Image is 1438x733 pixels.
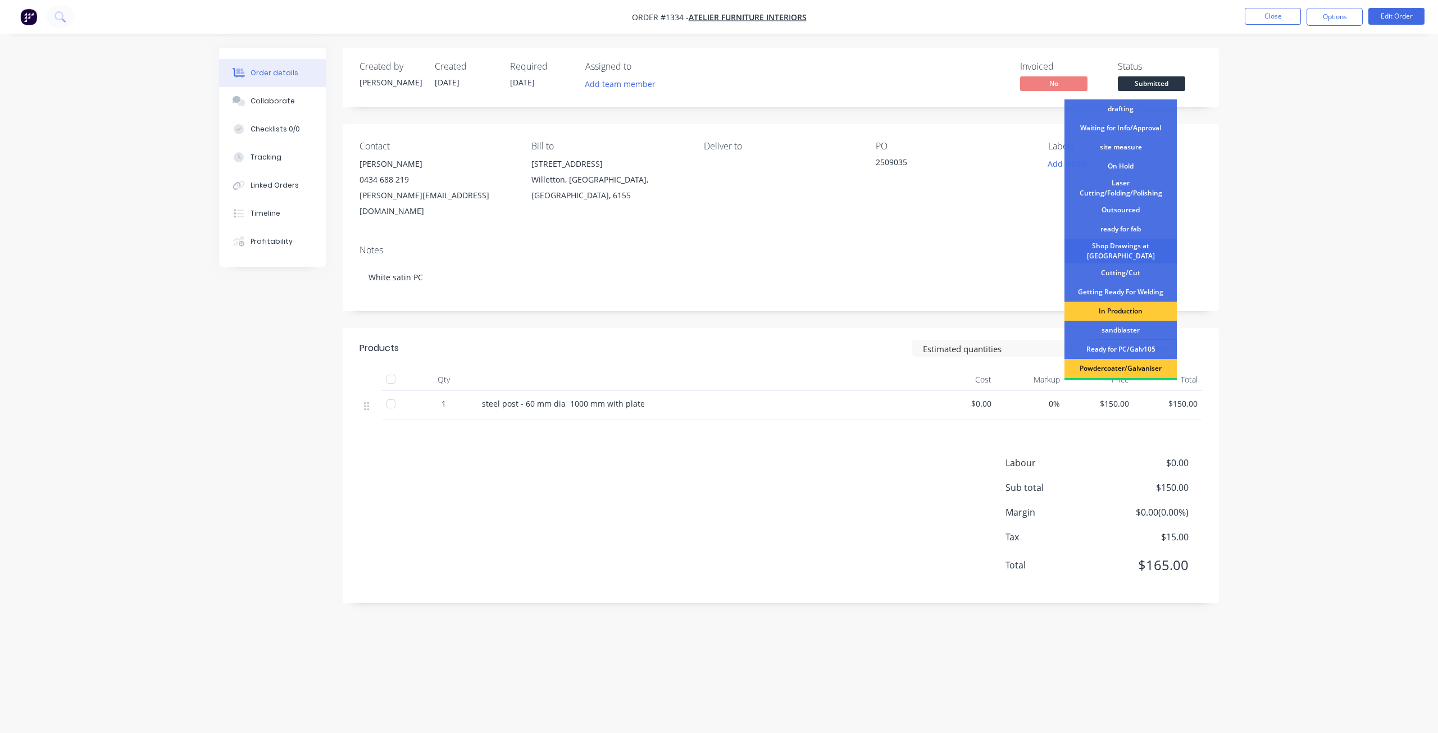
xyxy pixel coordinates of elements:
div: Created by [359,61,421,72]
div: PO [876,141,1030,152]
button: Add labels [1041,156,1093,171]
span: $0.00 ( 0.00 %) [1105,506,1189,519]
div: 0434 688 219 [359,172,513,188]
div: Status [1118,61,1202,72]
div: Waiting for Info/Approval [1064,119,1177,138]
span: Order #1334 - [632,12,689,22]
div: Cost [927,368,996,391]
span: $150.00 [1069,398,1129,409]
a: Atelier Furniture Interiors [689,12,807,22]
div: site measure [1064,138,1177,157]
button: Tracking [219,143,326,171]
div: White satin PC [359,260,1202,294]
span: 1 [442,398,446,409]
div: Collaborate [251,96,295,106]
div: drafting [1064,99,1177,119]
div: Created [435,61,497,72]
div: Outsourced [1064,201,1177,220]
div: Products [359,342,399,355]
div: Labels [1048,141,1202,152]
button: Linked Orders [219,171,326,199]
button: Add team member [579,76,662,92]
span: $150.00 [1105,481,1189,494]
div: Qty [410,368,477,391]
div: Laser Cutting/Folding/Polishing [1064,176,1177,201]
div: Timeline [251,208,280,218]
div: Shop Drawings at [GEOGRAPHIC_DATA] [1064,239,1177,263]
div: [STREET_ADDRESS] [531,156,685,172]
div: Notes [359,245,1202,256]
div: Checklists 0/0 [251,124,300,134]
div: Markup [996,368,1065,391]
button: Options [1307,8,1363,26]
span: Submitted [1118,76,1185,90]
div: Deliver to [704,141,858,152]
button: Timeline [219,199,326,227]
div: 2509035 [876,156,1016,172]
div: ready for fab [1064,220,1177,239]
div: Getting Ready For Welding [1064,283,1177,302]
span: [DATE] [510,77,535,88]
div: [STREET_ADDRESS]Willetton, [GEOGRAPHIC_DATA], [GEOGRAPHIC_DATA], 6155 [531,156,685,203]
div: Bill to [531,141,685,152]
button: Order details [219,59,326,87]
span: Total [1005,558,1105,572]
div: Invoiced [1020,61,1104,72]
button: Add team member [585,76,662,92]
div: Powdercoater/Galvaniser [1064,359,1177,378]
img: Factory [20,8,37,25]
div: Ready for PC/Galv105 [1064,340,1177,359]
div: Tracking [251,152,281,162]
span: Labour [1005,456,1105,470]
span: $0.00 [1105,456,1189,470]
span: Sub total [1005,481,1105,494]
span: $165.00 [1105,555,1189,575]
span: steel post - 60 mm dia 1000 mm with plate [482,398,645,409]
div: [PERSON_NAME][EMAIL_ADDRESS][DOMAIN_NAME] [359,188,513,219]
button: Close [1245,8,1301,25]
span: No [1020,76,1087,90]
span: $0.00 [931,398,991,409]
button: Edit Order [1368,8,1425,25]
button: Checklists 0/0 [219,115,326,143]
div: On Hold [1064,157,1177,176]
div: [PERSON_NAME]0434 688 219[PERSON_NAME][EMAIL_ADDRESS][DOMAIN_NAME] [359,156,513,219]
div: [PERSON_NAME] [359,76,421,88]
span: 0% [1000,398,1061,409]
button: Submitted [1118,76,1185,93]
div: Ready for Delivery [1064,378,1177,397]
div: Order details [251,68,298,78]
button: Collaborate [219,87,326,115]
span: Tax [1005,530,1105,544]
div: Linked Orders [251,180,299,190]
button: Profitability [219,227,326,256]
span: [DATE] [435,77,459,88]
div: Willetton, [GEOGRAPHIC_DATA], [GEOGRAPHIC_DATA], 6155 [531,172,685,203]
div: Contact [359,141,513,152]
div: Assigned to [585,61,698,72]
span: Margin [1005,506,1105,519]
span: $150.00 [1138,398,1198,409]
div: [PERSON_NAME] [359,156,513,172]
div: sandblaster [1064,321,1177,340]
span: $15.00 [1105,530,1189,544]
div: Required [510,61,572,72]
div: Cutting/Cut [1064,263,1177,283]
div: Profitability [251,236,293,247]
div: In Production [1064,302,1177,321]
